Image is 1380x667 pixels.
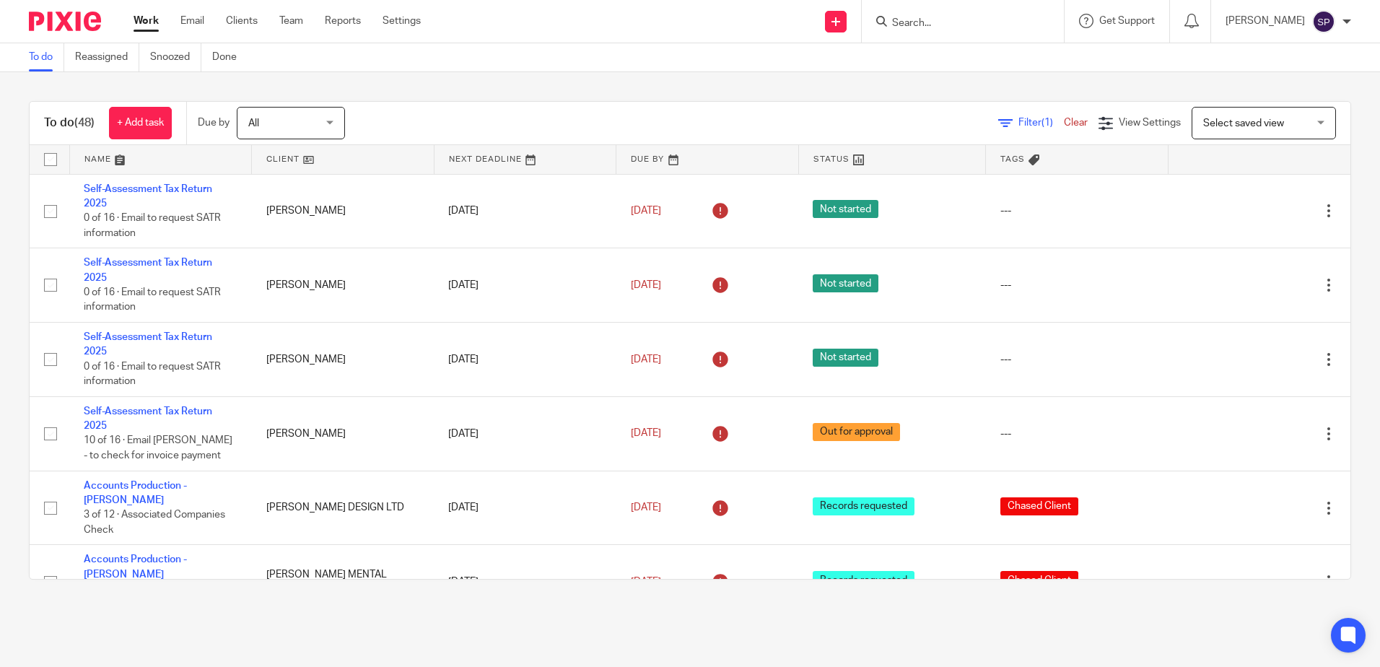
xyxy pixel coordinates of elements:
img: Pixie [29,12,101,31]
a: Self-Assessment Tax Return 2025 [84,258,212,282]
td: [PERSON_NAME] [252,396,434,471]
td: [PERSON_NAME] [252,174,434,248]
a: Self-Assessment Tax Return 2025 [84,406,212,431]
td: [DATE] [434,545,616,619]
span: (1) [1041,118,1053,128]
span: Not started [813,349,878,367]
div: --- [1000,427,1154,441]
a: Accounts Production - [PERSON_NAME] [84,481,187,505]
span: Records requested [813,571,914,589]
span: Out for approval [813,423,900,441]
td: [DATE] [434,323,616,397]
span: Not started [813,274,878,292]
td: [PERSON_NAME] [252,248,434,323]
span: 0 of 16 · Email to request SATR information [84,287,221,313]
a: Reports [325,14,361,28]
a: Done [212,43,248,71]
a: Self-Assessment Tax Return 2025 [84,184,212,209]
span: Chased Client [1000,497,1078,515]
span: Chased Client [1000,571,1078,589]
a: Settings [383,14,421,28]
td: [DATE] [434,396,616,471]
td: [PERSON_NAME] MENTAL HEALTH CONSULTING LTD [252,545,434,619]
a: Snoozed [150,43,201,71]
span: [DATE] [631,429,661,439]
a: Email [180,14,204,28]
input: Search [891,17,1021,30]
a: To do [29,43,64,71]
span: All [248,118,259,128]
span: 10 of 16 · Email [PERSON_NAME] - to check for invoice payment [84,436,232,461]
div: --- [1000,352,1154,367]
td: [DATE] [434,248,616,323]
p: Due by [198,115,230,130]
span: Get Support [1099,16,1155,26]
h1: To do [44,115,95,131]
img: svg%3E [1312,10,1335,33]
span: Not started [813,200,878,218]
span: [DATE] [631,354,661,365]
span: [DATE] [631,280,661,290]
span: (48) [74,117,95,128]
span: Tags [1000,155,1025,163]
div: --- [1000,204,1154,218]
span: 0 of 16 · Email to request SATR information [84,362,221,387]
span: 3 of 12 · Associated Companies Check [84,510,225,536]
div: --- [1000,278,1154,292]
a: Reassigned [75,43,139,71]
span: View Settings [1119,118,1181,128]
span: [DATE] [631,206,661,216]
td: [DATE] [434,471,616,545]
span: Select saved view [1203,118,1284,128]
td: [PERSON_NAME] [252,323,434,397]
a: Work [134,14,159,28]
span: Records requested [813,497,914,515]
span: Filter [1018,118,1064,128]
a: Clients [226,14,258,28]
p: [PERSON_NAME] [1226,14,1305,28]
a: Clear [1064,118,1088,128]
td: [PERSON_NAME] DESIGN LTD [252,471,434,545]
span: 0 of 16 · Email to request SATR information [84,213,221,238]
span: [DATE] [631,502,661,513]
a: Team [279,14,303,28]
a: Accounts Production - [PERSON_NAME] [84,554,187,579]
td: [DATE] [434,174,616,248]
a: + Add task [109,107,172,139]
span: [DATE] [631,577,661,587]
a: Self-Assessment Tax Return 2025 [84,332,212,357]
